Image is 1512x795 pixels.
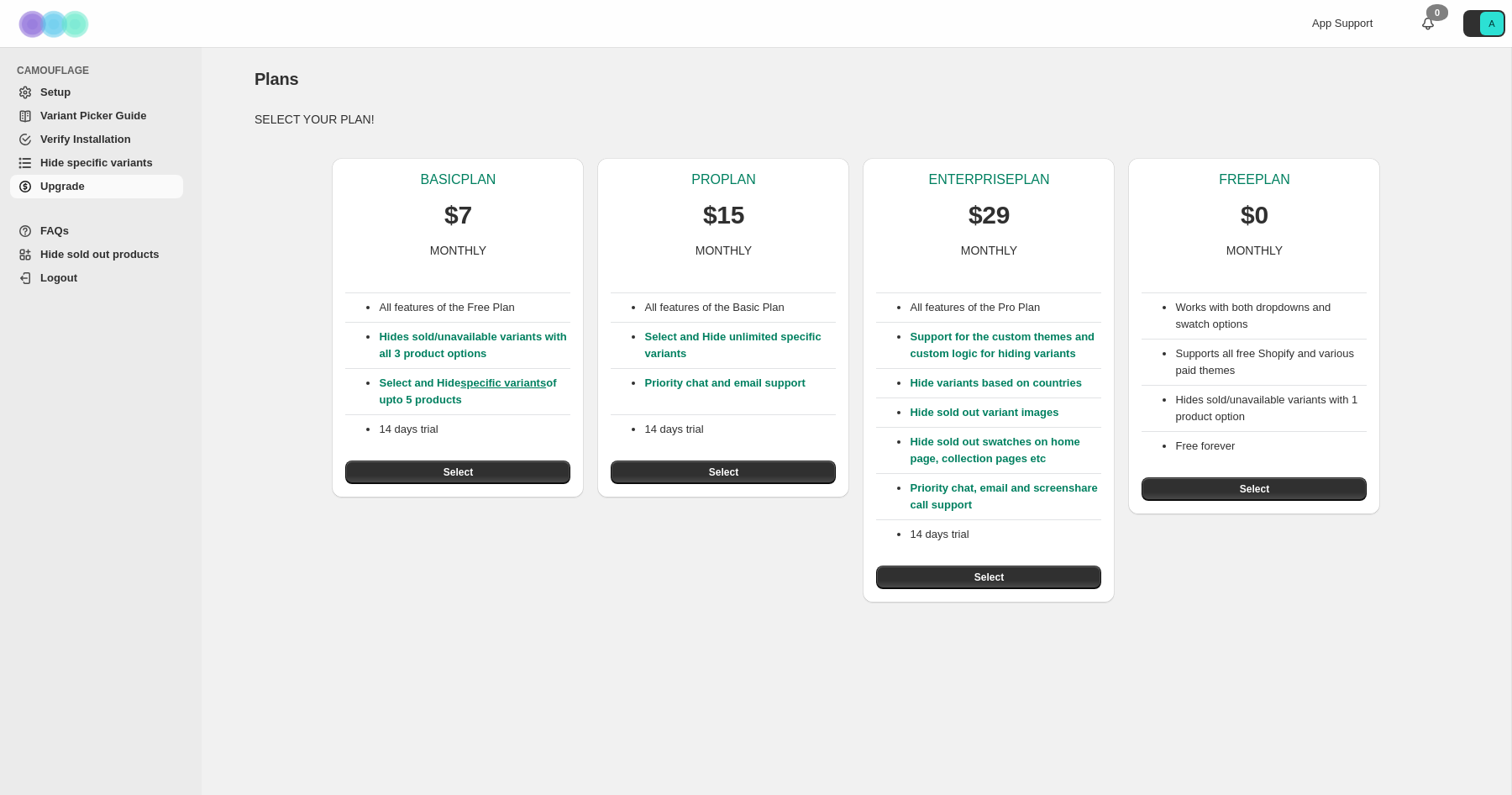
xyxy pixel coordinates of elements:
span: Hide specific variants [40,156,153,169]
span: Hide sold out products [40,248,160,261]
span: Select [974,571,1004,584]
a: Logout [10,266,183,290]
a: Variant Picker Guide [10,104,183,128]
li: Hides sold/unavailable variants with 1 product option [1175,392,1367,425]
a: Hide sold out products [10,243,183,266]
p: $7 [444,198,472,232]
p: MONTHLY [430,242,486,259]
span: Upgrade [40,180,85,192]
button: Select [611,461,836,484]
p: Support for the custom themes and custom logic for hiding variants [910,329,1101,362]
span: Setup [40,86,71,98]
a: Hide specific variants [10,151,183,175]
p: PRO PLAN [691,171,755,188]
a: specific variants [460,376,546,389]
p: Hides sold/unavailable variants with all 3 product options [379,329,570,362]
p: 14 days trial [379,421,570,438]
a: FAQs [10,219,183,243]
a: Setup [10,81,183,104]
p: Select and Hide unlimited specific variants [644,329,836,362]
p: $0 [1241,198,1268,232]
p: Hide sold out swatches on home page, collection pages etc [910,434,1101,467]
p: All features of the Pro Plan [910,299,1101,316]
button: Select [345,461,570,484]
a: Upgrade [10,175,183,198]
span: Plans [255,70,298,88]
p: All features of the Basic Plan [644,299,836,316]
span: App Support [1312,17,1373,29]
a: Verify Installation [10,128,183,151]
p: Priority chat, email and screenshare call support [910,480,1101,513]
p: SELECT YOUR PLAN! [255,111,1458,128]
span: Avatar with initials A [1480,12,1504,35]
p: FREE PLAN [1219,171,1289,188]
span: Variant Picker Guide [40,109,146,122]
span: CAMOUFLAGE [17,64,190,77]
span: FAQs [40,224,69,237]
p: MONTHLY [1226,242,1283,259]
button: Avatar with initials A [1463,10,1505,37]
li: Works with both dropdowns and swatch options [1175,299,1367,333]
p: BASIC PLAN [421,171,496,188]
p: ENTERPRISE PLAN [928,171,1049,188]
li: Free forever [1175,438,1367,455]
button: Select [876,566,1101,589]
li: Supports all free Shopify and various paid themes [1175,345,1367,379]
p: $29 [969,198,1010,232]
p: MONTHLY [696,242,752,259]
text: A [1488,18,1495,29]
button: Select [1142,477,1367,501]
p: 14 days trial [644,421,836,438]
p: MONTHLY [961,242,1017,259]
span: Select [444,466,473,479]
p: Priority chat and email support [644,375,836,408]
p: $15 [703,198,744,232]
span: Verify Installation [40,133,131,145]
a: 0 [1420,15,1436,32]
p: Select and Hide of upto 5 products [379,375,570,408]
p: All features of the Free Plan [379,299,570,316]
span: Select [709,466,738,479]
span: Select [1240,482,1269,496]
img: Camouflage [13,1,97,47]
p: Hide variants based on countries [910,375,1101,392]
p: Hide sold out variant images [910,404,1101,421]
span: Logout [40,271,77,284]
div: 0 [1426,4,1448,21]
p: 14 days trial [910,526,1101,543]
